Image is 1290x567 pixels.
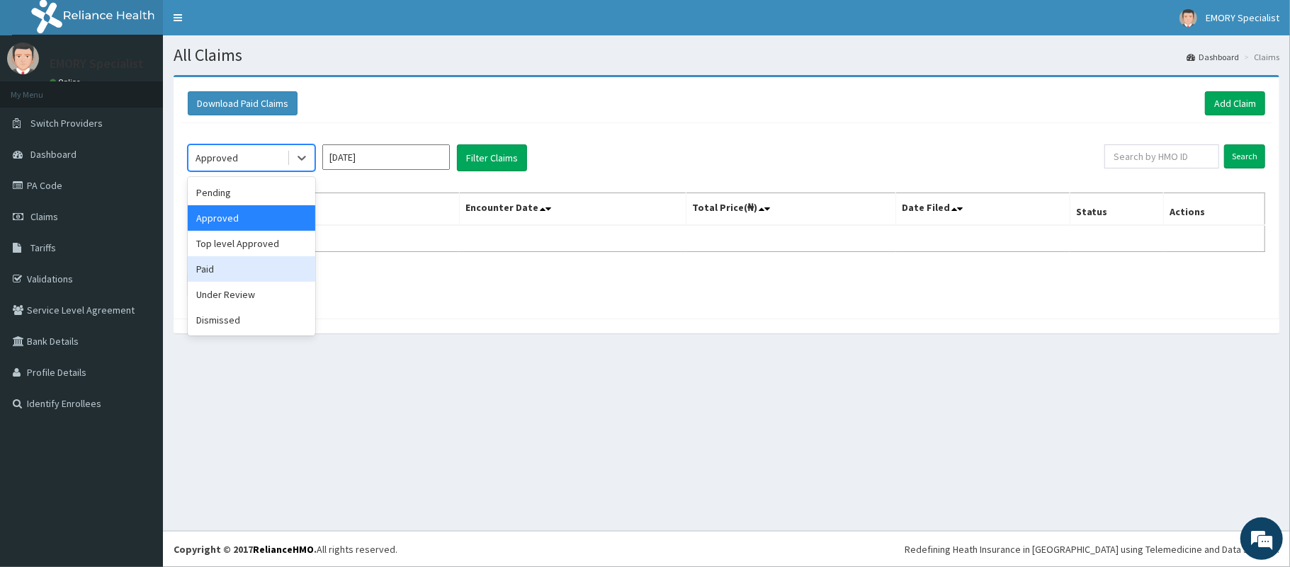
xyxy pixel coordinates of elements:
a: Online [50,77,84,87]
th: Name [188,193,460,226]
footer: All rights reserved. [163,531,1290,567]
a: RelianceHMO [253,543,314,556]
div: Dismissed [188,307,315,333]
div: Top level Approved [188,231,315,256]
span: Dashboard [30,148,77,161]
button: Download Paid Claims [188,91,298,115]
strong: Copyright © 2017 . [174,543,317,556]
th: Encounter Date [459,193,686,226]
div: Paid [188,256,315,282]
a: Dashboard [1187,51,1239,63]
span: Claims [30,210,58,223]
h1: All Claims [174,46,1279,64]
span: We're online! [82,178,196,321]
span: Switch Providers [30,117,103,130]
input: Search [1224,144,1265,168]
span: EMORY Specialist [1206,11,1279,24]
img: User Image [1179,9,1197,27]
input: Search by HMO ID [1104,144,1219,168]
div: Redefining Heath Insurance in [GEOGRAPHIC_DATA] using Telemedicine and Data Science! [905,542,1279,556]
div: Approved [196,151,238,165]
div: Minimize live chat window [232,7,266,41]
div: Chat with us now [74,79,238,98]
div: Under Review [188,282,315,307]
div: Pending [188,180,315,205]
a: Add Claim [1205,91,1265,115]
img: User Image [7,42,39,74]
li: Claims [1240,51,1279,63]
th: Status [1070,193,1163,226]
input: Select Month and Year [322,144,450,170]
th: Total Price(₦) [686,193,896,226]
button: Filter Claims [457,144,527,171]
p: EMORY Specialist [50,57,144,70]
th: Date Filed [896,193,1070,226]
div: Approved [188,205,315,231]
img: d_794563401_company_1708531726252_794563401 [26,71,57,106]
th: Actions [1164,193,1265,226]
textarea: Type your message and hit 'Enter' [7,386,270,436]
span: Tariffs [30,241,56,254]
